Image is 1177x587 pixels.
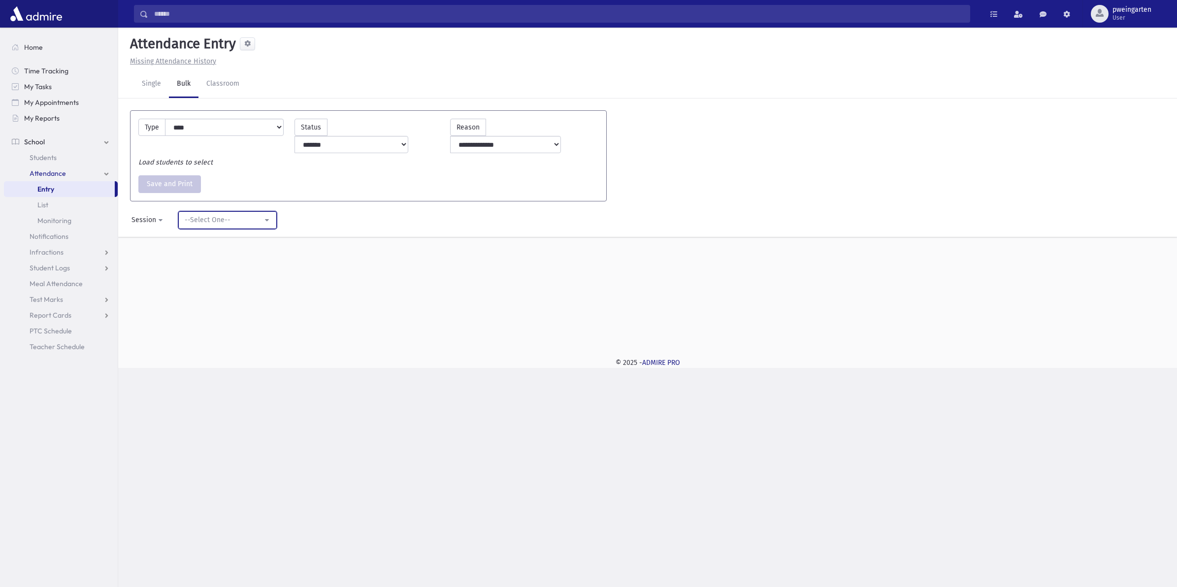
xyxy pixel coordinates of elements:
[4,79,118,95] a: My Tasks
[4,260,118,276] a: Student Logs
[4,276,118,292] a: Meal Attendance
[30,326,72,335] span: PTC Schedule
[30,311,71,320] span: Report Cards
[178,211,277,229] button: --Select One--
[131,215,156,225] div: Session
[30,342,85,351] span: Teacher Schedule
[30,169,66,178] span: Attendance
[37,200,48,209] span: List
[30,248,64,257] span: Infractions
[30,153,57,162] span: Students
[138,175,201,193] button: Save and Print
[24,66,68,75] span: Time Tracking
[30,295,63,304] span: Test Marks
[8,4,65,24] img: AdmirePro
[130,57,216,65] u: Missing Attendance History
[4,181,115,197] a: Entry
[1112,14,1151,22] span: User
[4,110,118,126] a: My Reports
[4,213,118,228] a: Monitoring
[37,216,71,225] span: Monitoring
[133,157,603,167] div: Load students to select
[4,197,118,213] a: List
[642,359,680,367] a: ADMIRE PRO
[24,114,60,123] span: My Reports
[24,82,52,91] span: My Tasks
[30,232,68,241] span: Notifications
[198,70,247,98] a: Classroom
[4,39,118,55] a: Home
[126,57,216,65] a: Missing Attendance History
[37,185,54,194] span: Entry
[169,70,198,98] a: Bulk
[4,165,118,181] a: Attendance
[4,292,118,307] a: Test Marks
[126,35,236,52] h5: Attendance Entry
[138,119,165,136] label: Type
[134,358,1161,368] div: © 2025 -
[125,211,170,229] button: Session
[4,244,118,260] a: Infractions
[4,95,118,110] a: My Appointments
[24,43,43,52] span: Home
[134,70,169,98] a: Single
[30,263,70,272] span: Student Logs
[185,215,262,225] div: --Select One--
[294,119,327,136] label: Status
[450,119,486,136] label: Reason
[4,228,118,244] a: Notifications
[4,63,118,79] a: Time Tracking
[24,137,45,146] span: School
[4,323,118,339] a: PTC Schedule
[4,150,118,165] a: Students
[4,339,118,355] a: Teacher Schedule
[30,279,83,288] span: Meal Attendance
[1112,6,1151,14] span: pweingarten
[4,134,118,150] a: School
[4,307,118,323] a: Report Cards
[24,98,79,107] span: My Appointments
[148,5,970,23] input: Search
